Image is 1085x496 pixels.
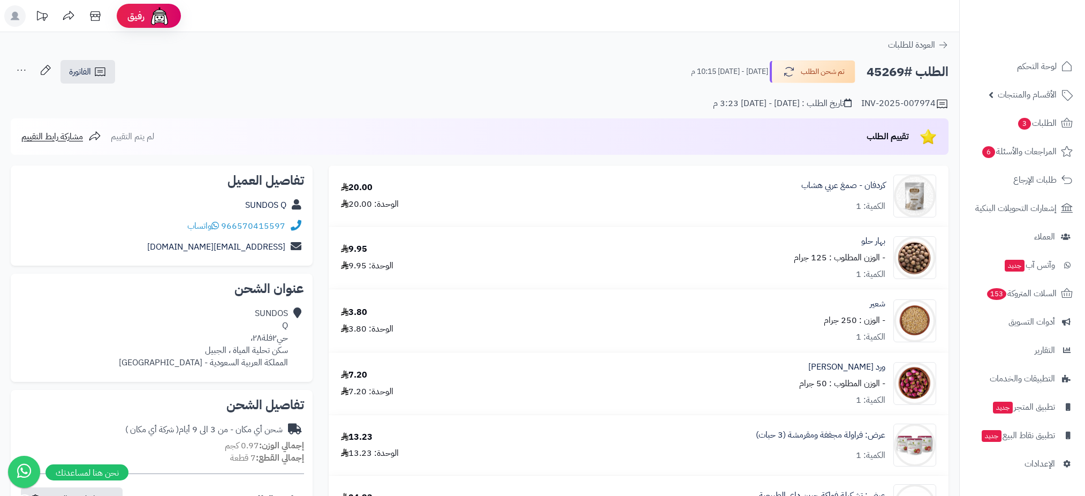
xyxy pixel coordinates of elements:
a: العودة للطلبات [888,39,949,51]
span: إشعارات التحويلات البنكية [975,201,1057,216]
span: التطبيقات والخدمات [990,371,1055,386]
img: 1628272973-Allspice-90x90.jpg [894,236,936,279]
a: التطبيقات والخدمات [966,366,1079,392]
a: كردفان - صمغ عربي هشاب [801,179,885,192]
img: logo-2.png [1012,29,1075,51]
span: المراجعات والأسئلة [981,144,1057,159]
a: ورد [PERSON_NAME] [808,361,885,373]
img: ai-face.png [149,5,170,27]
span: الإعدادات [1025,456,1055,471]
small: 0.97 كجم [225,439,304,452]
div: الكمية: 1 [856,200,885,213]
span: 3 [1018,118,1031,130]
span: السلات المتروكة [986,286,1057,301]
h2: عنوان الشحن [19,282,304,295]
strong: إجمالي الوزن: [259,439,304,452]
a: إشعارات التحويلات البنكية [966,196,1079,221]
img: 1633578113-Barley-90x90.jpg [894,299,936,342]
span: وآتس آب [1004,258,1055,273]
span: الفاتورة [69,65,91,78]
a: [EMAIL_ADDRESS][DOMAIN_NAME] [147,241,285,253]
span: أدوات التسويق [1008,314,1055,329]
a: الإعدادات [966,451,1079,477]
a: مشاركة رابط التقييم [21,130,101,143]
div: الوحدة: 9.95 [341,260,393,272]
div: الوحدة: 20.00 [341,198,399,211]
a: بهار حلو [861,235,885,247]
a: السلات المتروكة153 [966,281,1079,306]
a: واتساب [187,220,219,232]
a: SUNDOS Q [245,199,286,212]
span: جديد [993,402,1013,414]
a: المراجعات والأسئلة6 [966,139,1079,164]
span: جديد [982,430,1001,442]
strong: إجمالي القطع: [256,452,304,464]
div: الكمية: 1 [856,449,885,462]
a: 966570415597 [221,220,285,232]
a: الفاتورة [60,60,115,84]
span: تقييم الطلب [867,130,909,143]
span: ( شركة أي مكان ) [125,423,179,436]
span: جديد [1005,260,1025,272]
span: الطلبات [1017,116,1057,131]
a: تطبيق نقاط البيعجديد [966,423,1079,448]
div: INV-2025-007974 [861,97,949,110]
h2: الطلب #45269 [867,61,949,83]
h2: تفاصيل العميل [19,174,304,187]
div: 7.20 [341,369,367,381]
div: تاريخ الطلب : [DATE] - [DATE] 3:23 م [713,97,852,110]
a: وآتس آبجديد [966,252,1079,278]
a: العملاء [966,224,1079,250]
a: التقارير [966,337,1079,363]
a: عرض: فراولة مجففة ومقرمشة (3 حبات) [756,429,885,441]
div: الوحدة: 7.20 [341,386,393,398]
span: العملاء [1034,229,1055,244]
a: شعير [870,298,885,310]
small: [DATE] - [DATE] 10:15 م [691,66,768,77]
button: تم شحن الطلب [770,61,855,83]
span: مشاركة رابط التقييم [21,130,83,143]
div: 9.95 [341,243,367,255]
span: لوحة التحكم [1017,59,1057,74]
div: الوحدة: 3.80 [341,323,393,335]
div: الكمية: 1 [856,394,885,407]
span: طلبات الإرجاع [1013,172,1057,187]
h2: تفاصيل الشحن [19,399,304,411]
span: رفيق [127,10,145,22]
div: 20.00 [341,182,373,194]
div: الكمية: 1 [856,331,885,343]
a: طلبات الإرجاع [966,167,1079,193]
span: 153 [987,288,1006,300]
small: 7 قطعة [230,452,304,464]
div: الكمية: 1 [856,268,885,281]
a: الطلبات3 [966,110,1079,136]
img: karpro1-90x90.jpg [894,175,936,217]
div: 3.80 [341,306,367,319]
span: تطبيق نقاط البيع [981,428,1055,443]
img: 1645466661-Mohamadi%20Flowers-90x90.jpg [894,362,936,405]
div: SUNDOS Q حي٢فلة٢٨، سكن تحلية المياة ، الجبيل المملكة العربية السعودية - [GEOGRAPHIC_DATA] [119,307,288,369]
span: تطبيق المتجر [992,400,1055,415]
div: الوحدة: 13.23 [341,447,399,460]
a: تطبيق المتجرجديد [966,394,1079,420]
span: العودة للطلبات [888,39,935,51]
img: 1646393620-Strawberry%203%20Bundle%20v2%20(web)-90x90.jpg [894,424,936,467]
span: لم يتم التقييم [111,130,154,143]
small: - الوزن المطلوب : 50 جرام [799,377,885,390]
span: التقارير [1035,343,1055,358]
span: 6 [982,146,995,158]
a: لوحة التحكم [966,54,1079,79]
small: - الوزن المطلوب : 125 جرام [794,251,885,264]
span: الأقسام والمنتجات [998,87,1057,102]
div: شحن أي مكان - من 3 الى 9 أيام [125,424,283,436]
div: 13.23 [341,431,373,444]
small: - الوزن : 250 جرام [824,314,885,327]
a: تحديثات المنصة [28,5,55,29]
a: أدوات التسويق [966,309,1079,335]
